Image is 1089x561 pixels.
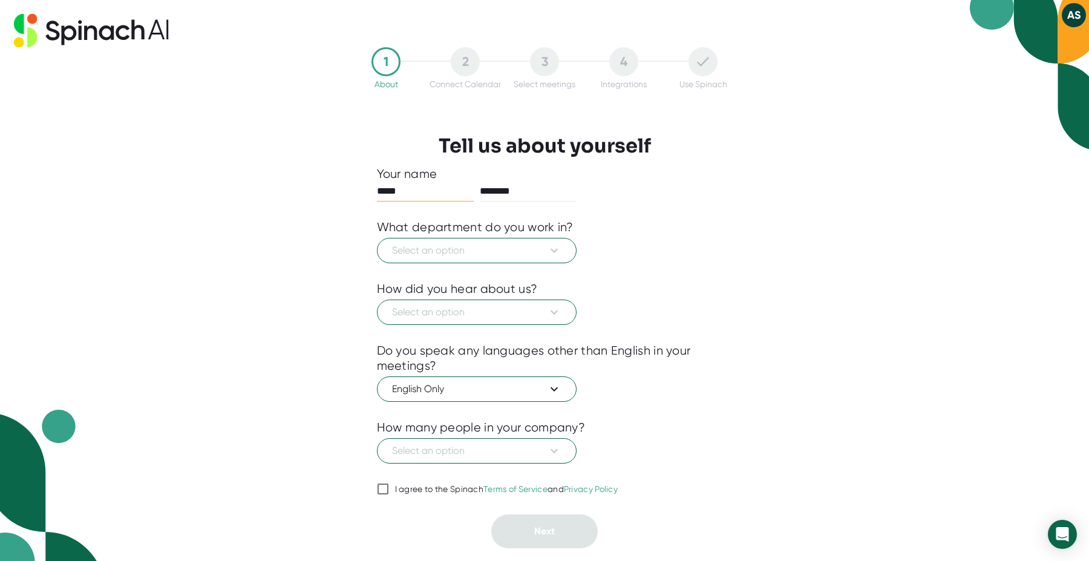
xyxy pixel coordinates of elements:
div: What department do you work in? [377,220,574,235]
div: Use Spinach [679,79,727,89]
button: Select an option [377,438,577,464]
div: Do you speak any languages other than English in your meetings? [377,343,713,373]
div: 2 [451,47,480,76]
span: English Only [392,382,561,396]
div: 4 [609,47,638,76]
button: Select an option [377,300,577,325]
button: Select an option [377,238,577,263]
div: Open Intercom Messenger [1048,520,1077,549]
div: How many people in your company? [377,420,586,435]
div: How did you hear about us? [377,281,538,297]
div: Select meetings [514,79,575,89]
div: I agree to the Spinach and [395,484,618,495]
div: 1 [371,47,401,76]
a: Terms of Service [483,484,548,494]
button: Next [491,514,598,548]
button: AS [1062,3,1086,27]
div: About [374,79,398,89]
span: Select an option [392,243,561,258]
div: Connect Calendar [430,79,501,89]
span: Select an option [392,305,561,320]
span: Select an option [392,444,561,458]
div: Integrations [601,79,647,89]
a: Privacy Policy [564,484,618,494]
div: Your name [377,166,713,182]
div: 3 [530,47,559,76]
h3: Tell us about yourself [439,134,651,157]
button: English Only [377,376,577,402]
span: Next [534,525,555,537]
